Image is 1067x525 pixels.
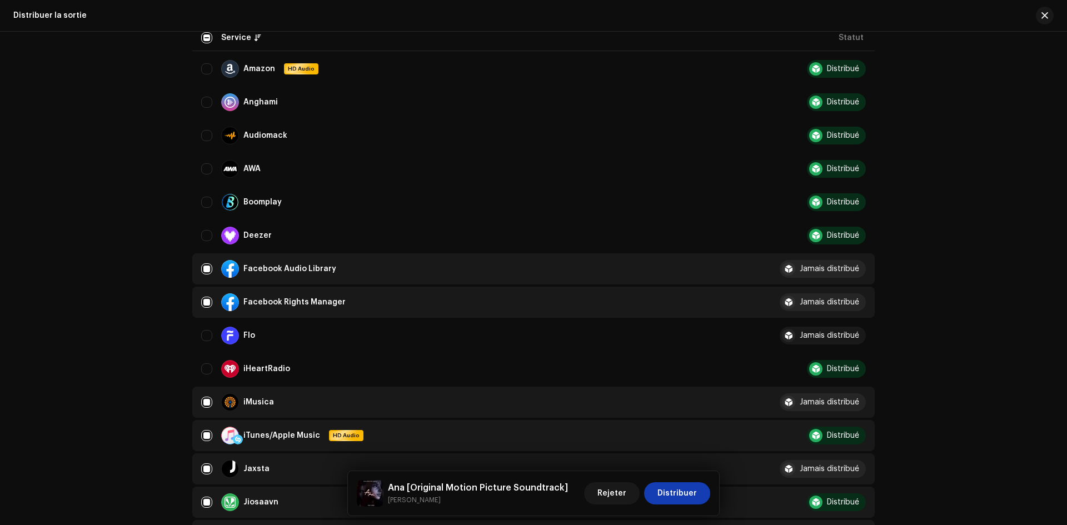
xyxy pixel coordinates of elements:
div: Facebook Rights Manager [243,298,346,306]
div: Distribué [827,198,859,206]
div: Distribué [827,132,859,139]
button: Rejeter [584,482,640,504]
div: iTunes/Apple Music [243,432,320,439]
div: Boomplay [243,198,282,206]
div: Jamais distribué [800,265,859,273]
div: Distribuer la sortie [13,11,87,20]
div: Anghami [243,98,278,106]
div: Distribué [827,232,859,239]
div: Jamais distribué [800,332,859,339]
div: Facebook Audio Library [243,265,336,273]
span: HD Audio [330,432,362,439]
div: Distribué [827,365,859,373]
button: Distribuer [644,482,710,504]
div: Jamais distribué [800,465,859,473]
span: HD Audio [285,65,317,73]
div: Distribué [827,432,859,439]
div: Deezer [243,232,272,239]
span: Distribuer [657,482,697,504]
h5: Ana [Original Motion Picture Soundtrack] [388,481,568,494]
img: bef454fc-539b-446a-b2ca-b4358c548e80 [357,480,383,507]
div: Flo [243,332,255,339]
div: Jiosaavn [243,498,278,506]
div: AWA [243,165,261,173]
div: iHeartRadio [243,365,290,373]
div: Distribué [827,498,859,506]
div: Jamais distribué [800,298,859,306]
div: Distribué [827,165,859,173]
div: Jaxsta [243,465,270,473]
div: Audiomack [243,132,287,139]
div: Amazon [243,65,275,73]
div: Distribué [827,65,859,73]
small: Ana [Original Motion Picture Soundtrack] [388,494,568,506]
div: iMusica [243,398,274,406]
div: Jamais distribué [800,398,859,406]
span: Rejeter [597,482,626,504]
div: Distribué [827,98,859,106]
